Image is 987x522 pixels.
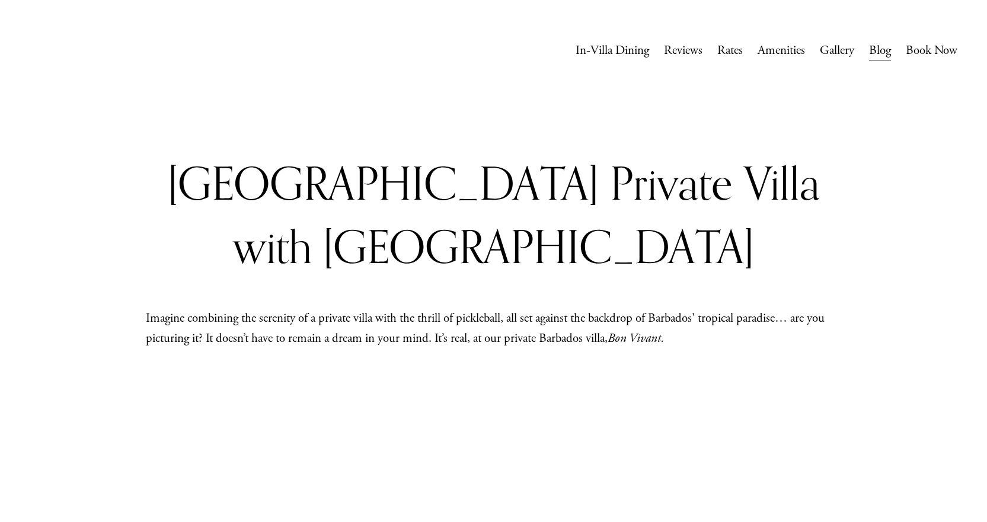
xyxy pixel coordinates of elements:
a: Gallery [820,40,854,62]
a: In-Villa Dining [576,40,649,62]
em: Bon Vivant. [608,331,664,346]
p: Imagine combining the serenity of a private villa with the thrill of pickleball, all set against ... [146,309,842,348]
a: Reviews [664,40,702,62]
a: Blog [869,40,891,62]
a: Amenities [758,40,805,62]
a: Rates [717,40,743,62]
a: Book Now [906,40,957,62]
img: Caribbean Vacation Rental | Bon Vivant Villa [30,30,156,72]
h1: [GEOGRAPHIC_DATA] Private Villa with [GEOGRAPHIC_DATA] [146,152,842,279]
